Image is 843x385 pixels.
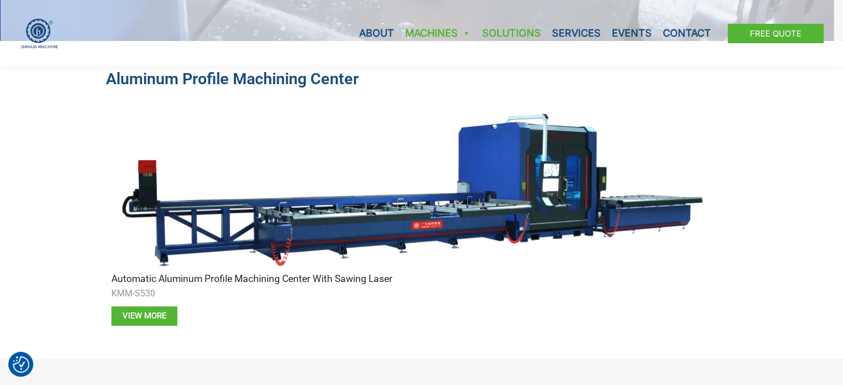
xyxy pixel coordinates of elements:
[13,356,29,373] img: Revisit consent button
[111,273,732,285] h3: Automatic Aluminum Profile Machining Center with Sawing Laser
[111,306,177,326] a: View more
[106,69,738,89] h2: aluminum profile machining center
[122,312,166,320] span: View more
[111,285,732,302] p: KMM-S530
[20,18,59,49] img: JH Aluminium Window & Door Processing Machines
[13,356,29,373] button: Consent Preferences
[728,24,824,43] a: Free Quote
[111,106,710,273] img: Aluminum Profile Cutting Machine 1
